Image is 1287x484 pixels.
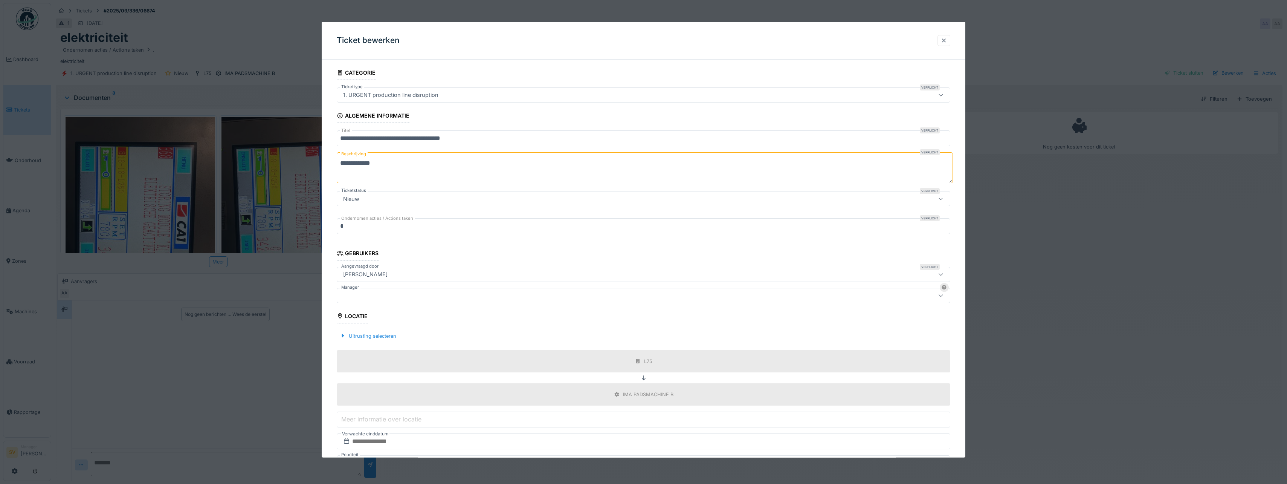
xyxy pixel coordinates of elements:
[341,430,389,438] label: Verwachte einddatum
[623,391,673,398] div: IMA PADSMACHINE B
[920,149,940,155] div: Verplicht
[340,263,380,269] label: Aangevraagd door
[340,127,352,134] label: Titel
[340,215,415,222] label: Ondernomen acties / Actions taken
[920,84,940,90] div: Verplicht
[920,188,940,194] div: Verplicht
[337,331,399,341] div: Uitrusting selecteren
[337,310,368,323] div: Locatie
[337,248,379,260] div: Gebruikers
[340,284,360,290] label: Manager
[340,415,423,424] label: Meer informatie over locatie
[337,110,409,123] div: Algemene informatie
[340,187,368,194] label: Ticketstatus
[340,452,360,458] label: Prioriteit
[920,127,940,133] div: Verplicht
[340,270,391,278] div: [PERSON_NAME]
[337,67,376,80] div: Categorie
[340,91,441,99] div: 1. URGENT production line disruption
[920,263,940,270] div: Verplicht
[920,215,940,221] div: Verplicht
[644,358,652,365] div: L75
[340,149,368,159] label: Beschrijving
[340,195,362,203] div: Nieuw
[337,36,400,45] h3: Ticket bewerken
[340,84,364,90] label: Tickettype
